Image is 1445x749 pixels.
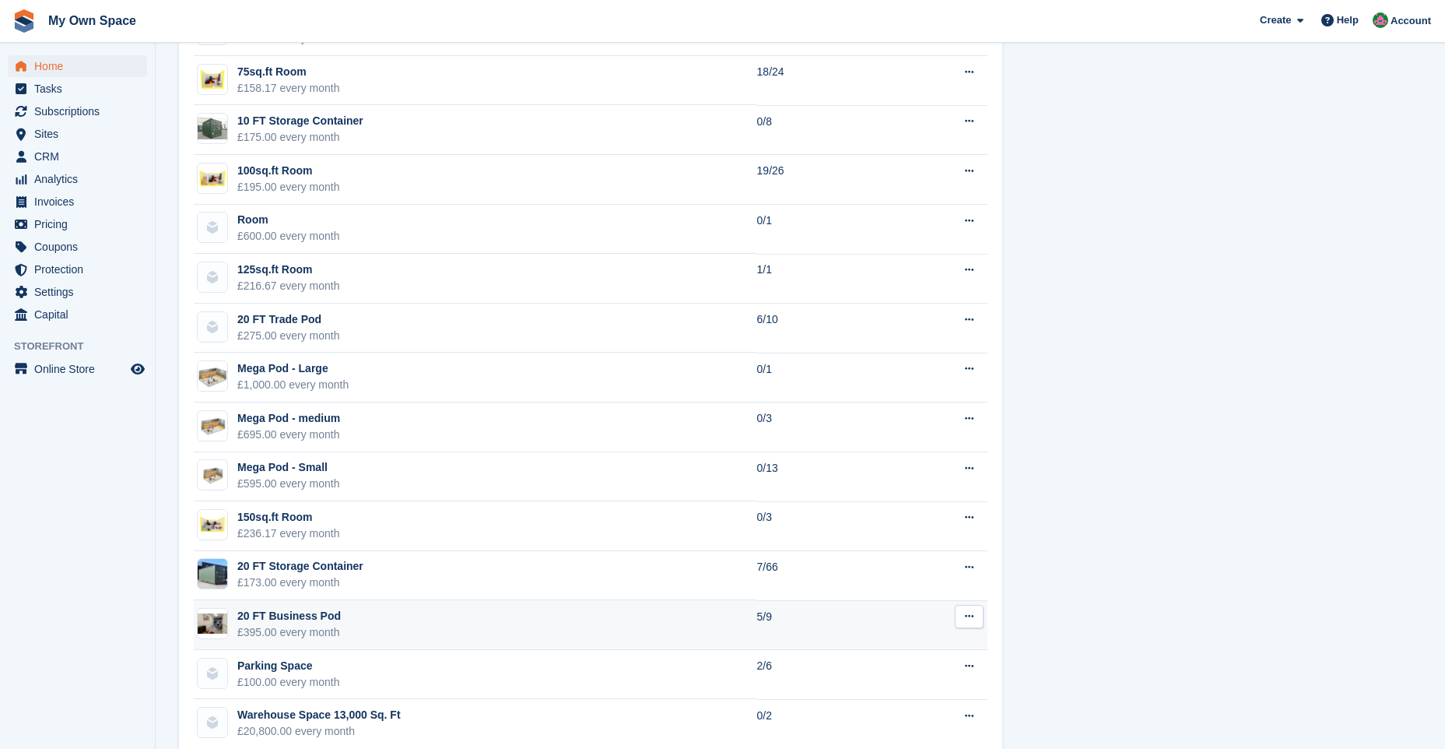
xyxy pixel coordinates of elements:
div: 20 FT Storage Container [237,558,363,575]
td: 0/3 [757,501,899,551]
div: £695.00 every month [237,427,340,443]
div: £175.00 every month [237,129,363,146]
td: 5/9 [757,600,899,650]
td: 7/66 [757,551,899,601]
div: 75sq.ft Room [237,64,340,80]
img: 100sqft_storage_room-front-3.png [198,164,227,193]
div: £1,000.00 every month [237,377,349,393]
a: menu [8,258,147,280]
span: Storefront [14,339,155,354]
img: blank-unit-type-icon-ffbac7b88ba66c5e286b0e438baccc4b9c83835d4c34f86887a83fc20ec27e7b.svg [198,262,227,292]
a: menu [8,168,147,190]
a: My Own Space [42,8,142,33]
img: blank-unit-type-icon-ffbac7b88ba66c5e286b0e438baccc4b9c83835d4c34f86887a83fc20ec27e7b.svg [198,312,227,342]
div: 100sq.ft Room [237,163,340,179]
div: £216.67 every month [237,278,340,294]
td: 0/8 [757,105,899,155]
div: £195.00 every month [237,179,340,195]
div: 10 FT Storage Container [237,113,363,129]
span: Settings [34,281,128,303]
img: blank-unit-type-icon-ffbac7b88ba66c5e286b0e438baccc4b9c83835d4c34f86887a83fc20ec27e7b.svg [198,659,227,688]
a: menu [8,304,147,325]
div: £395.00 every month [237,624,341,641]
a: menu [8,281,147,303]
a: menu [8,100,147,122]
div: £236.17 every month [237,526,340,542]
a: menu [8,191,147,213]
td: 1/1 [757,254,899,304]
span: Coupons [34,236,128,258]
span: Pricing [34,213,128,235]
img: 10ft-containers.jpg [198,118,227,140]
img: extra%20large%20storage.png [198,361,227,391]
td: 6/10 [757,304,899,353]
div: Mega Pod - medium [237,410,340,427]
td: 0/13 [757,452,899,502]
div: Warehouse Space 13,000 Sq. Ft [237,707,401,723]
span: Help [1337,12,1359,28]
img: 75sqft_storage_room-front-3.png [198,65,227,94]
div: £158.17 every month [237,80,340,97]
span: Home [34,55,128,77]
div: £100.00 every month [237,674,340,691]
span: Sites [34,123,128,145]
a: menu [8,55,147,77]
span: Analytics [34,168,128,190]
img: blank-unit-type-icon-ffbac7b88ba66c5e286b0e438baccc4b9c83835d4c34f86887a83fc20ec27e7b.svg [198,708,227,737]
td: 19/26 [757,155,899,205]
div: 125sq.ft Room [237,262,340,278]
div: 20 FT Business Pod [237,608,341,624]
img: medium%20storage.png [198,460,227,490]
span: Online Store [34,358,128,380]
div: £275.00 every month [237,328,340,344]
img: Lucy Parry [1373,12,1388,28]
div: Mega Pod - Large [237,360,349,377]
img: large%20storage.png [198,411,227,441]
td: 0/1 [757,353,899,403]
td: 0/3 [757,403,899,452]
span: Tasks [34,78,128,100]
div: 150sq.ft Room [237,509,340,526]
img: CSS_Pricing_20ftContainer_683x683.jpg [198,559,227,589]
div: 20 FT Trade Pod [237,311,340,328]
a: menu [8,213,147,235]
span: Capital [34,304,128,325]
img: 150sqft-front-3.png [198,510,227,540]
div: £20,800.00 every month [237,723,401,740]
a: menu [8,146,147,167]
span: Subscriptions [34,100,128,122]
div: Room [237,212,340,228]
div: Mega Pod - Small [237,459,340,476]
img: stora-icon-8386f47178a22dfd0bd8f6a31ec36ba5ce8667c1dd55bd0f319d3a0aa187defe.svg [12,9,36,33]
img: blank-unit-type-icon-ffbac7b88ba66c5e286b0e438baccc4b9c83835d4c34f86887a83fc20ec27e7b.svg [198,213,227,242]
span: Account [1391,13,1431,29]
div: Parking Space [237,658,340,674]
td: 0/1 [757,205,899,255]
td: 0/2 [757,699,899,748]
span: Protection [34,258,128,280]
a: Preview store [128,360,147,378]
a: menu [8,236,147,258]
a: menu [8,78,147,100]
div: £173.00 every month [237,575,363,591]
span: Create [1260,12,1291,28]
img: CSS_Office-Container_9-scaled.jpg [198,614,227,634]
div: £600.00 every month [237,228,340,244]
span: CRM [34,146,128,167]
span: Invoices [34,191,128,213]
div: £595.00 every month [237,476,340,492]
a: menu [8,358,147,380]
td: 18/24 [757,56,899,106]
a: menu [8,123,147,145]
td: 2/6 [757,650,899,700]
